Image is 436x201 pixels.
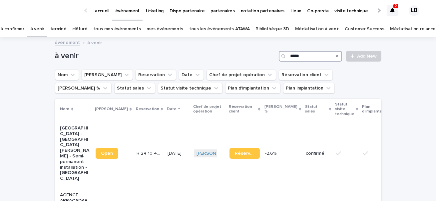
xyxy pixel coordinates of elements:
[264,103,297,115] p: [PERSON_NAME] %
[95,105,128,113] p: [PERSON_NAME]
[225,83,280,94] button: Plan d'implantation
[279,51,342,62] input: Search
[158,83,222,94] button: Statut visite technique
[305,103,327,115] p: Statut sales
[345,21,384,37] a: Customer Success
[279,70,333,80] button: Réservation client
[88,39,102,46] p: à venir
[72,21,87,37] a: clôturé
[13,4,78,17] img: Ls34BcGeRexTGTNfXpUC
[114,83,155,94] button: Statut sales
[136,70,176,80] button: Reservation
[55,83,112,94] button: Marge %
[235,151,254,156] span: Réservation
[136,105,159,113] p: Reservation
[179,70,204,80] button: Date
[50,21,67,37] a: terminé
[306,151,330,156] p: confirmé
[101,151,113,156] span: Open
[229,103,257,115] p: Réservation client
[168,151,189,156] p: [DATE]
[335,101,354,118] p: Statut visite technique
[283,83,335,94] button: Plan implantation
[390,21,436,37] a: Médiatisation relance
[60,105,70,113] p: Nom
[207,70,276,80] button: Chef de projet opération
[55,70,79,80] button: Nom
[387,5,398,16] div: 2
[357,54,377,59] span: Add New
[0,21,24,37] a: à confirmer
[55,51,276,61] h1: à venir
[193,103,225,115] p: Chef de projet opération
[147,21,183,37] a: mes événements
[255,21,289,37] a: Bibliothèque 3D
[82,70,133,80] button: Lien Stacker
[362,103,390,115] p: Plan d'implantation
[189,21,249,37] a: tous les événements ATAWA
[409,5,419,16] div: LB
[96,148,118,159] a: Open
[395,4,397,8] p: 2
[346,51,381,62] a: Add New
[55,38,80,46] a: événement
[137,149,164,156] p: R 24 10 4384
[265,149,278,156] p: -2.6%
[60,125,91,181] p: [GEOGRAPHIC_DATA] - [GEOGRAPHIC_DATA][PERSON_NAME] - Semi-permanent installation - [GEOGRAPHIC_DATA]
[197,151,233,156] a: [PERSON_NAME]
[295,21,339,37] a: Médiatisation à venir
[30,21,44,37] a: à venir
[93,21,141,37] a: tous mes événements
[167,105,177,113] p: Date
[229,148,260,159] a: Réservation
